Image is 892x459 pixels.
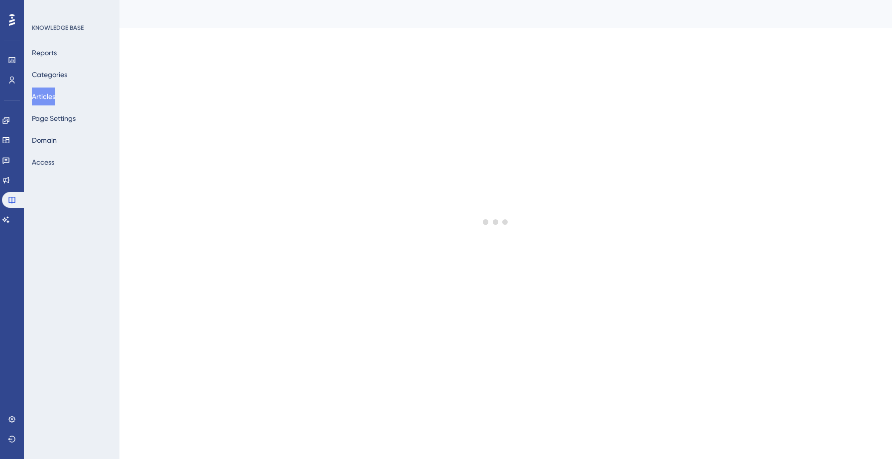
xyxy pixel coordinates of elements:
[32,24,84,32] div: KNOWLEDGE BASE
[32,109,76,127] button: Page Settings
[32,131,57,149] button: Domain
[32,44,57,62] button: Reports
[32,66,67,84] button: Categories
[32,88,55,105] button: Articles
[32,153,54,171] button: Access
